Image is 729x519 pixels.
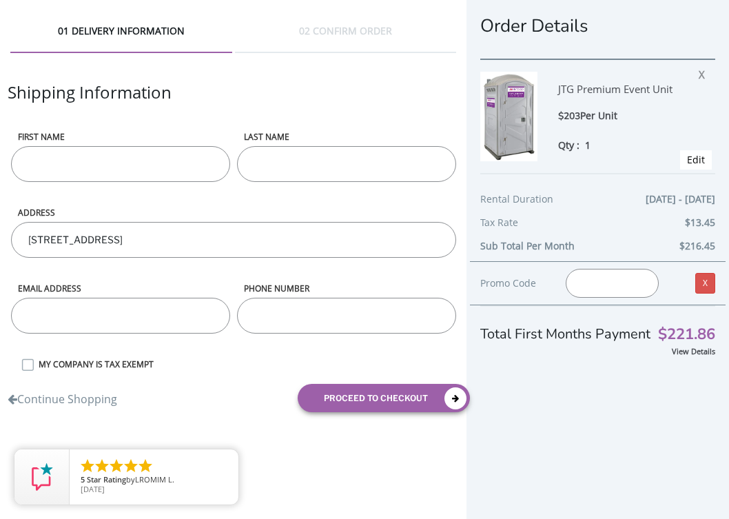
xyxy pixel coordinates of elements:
[558,108,683,124] div: $203
[237,131,456,143] label: LAST NAME
[8,81,460,131] div: Shipping Information
[685,214,715,231] span: $13.45
[11,131,230,143] label: First name
[298,384,470,412] button: proceed to checkout
[32,358,460,370] label: MY COMPANY IS TAX EXEMPT
[646,191,715,207] span: [DATE] - [DATE]
[123,458,139,474] li: 
[81,484,105,494] span: [DATE]
[480,275,545,292] div: Promo Code
[11,283,230,294] label: Email address
[480,191,715,214] div: Rental Duration
[81,474,85,485] span: 5
[81,476,227,485] span: by
[137,458,154,474] li: 
[237,283,456,294] label: phone number
[480,239,575,252] b: Sub Total Per Month
[558,138,683,152] div: Qty :
[558,72,683,108] div: JTG Premium Event Unit
[658,327,715,342] span: $221.86
[672,346,715,356] a: View Details
[10,24,232,53] div: 01 DELIVERY INFORMATION
[679,239,715,252] b: $216.45
[108,458,125,474] li: 
[480,214,715,238] div: Tax Rate
[580,109,617,122] span: Per Unit
[135,474,174,485] span: LROMIM L.
[480,14,715,38] h1: Order Details
[8,385,117,407] a: Continue Shopping
[28,463,56,491] img: Review Rating
[674,464,729,519] button: Live Chat
[480,305,715,344] div: Total First Months Payment
[94,458,110,474] li: 
[695,273,715,294] a: X
[235,24,456,53] div: 02 CONFIRM ORDER
[79,458,96,474] li: 
[87,474,126,485] span: Star Rating
[699,63,712,81] span: X
[585,139,591,152] span: 1
[687,153,705,166] a: Edit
